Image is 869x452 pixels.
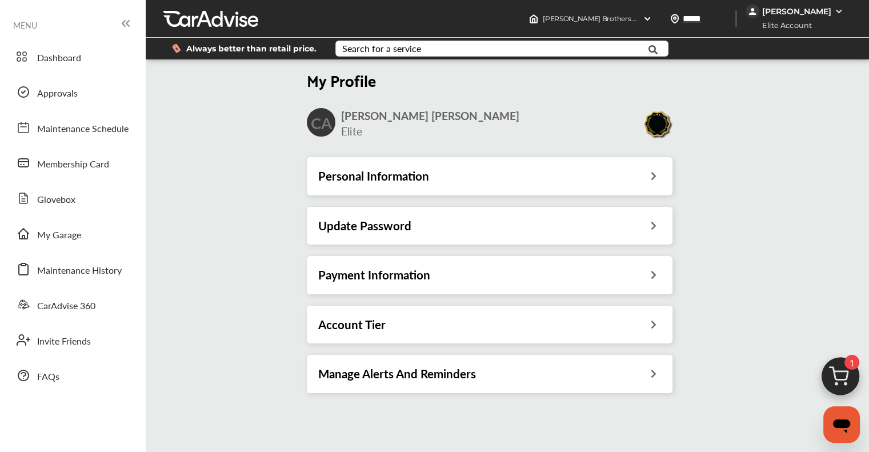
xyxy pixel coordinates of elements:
span: Elite [341,123,362,139]
span: Invite Friends [37,334,91,349]
span: Membership Card [37,157,109,172]
span: FAQs [37,370,59,385]
span: Maintenance Schedule [37,122,129,137]
span: CarAdvise 360 [37,299,95,314]
a: Approvals [10,77,134,107]
h2: My Profile [307,70,672,90]
a: Membership Card [10,148,134,178]
img: Elitebadge.d198fa44.svg [643,110,672,138]
a: Dashboard [10,42,134,71]
span: Always better than retail price. [186,45,317,53]
a: FAQs [10,361,134,390]
h2: CA [311,113,332,133]
img: location_vector.a44bc228.svg [670,14,679,23]
iframe: Button to launch messaging window [823,406,860,443]
img: header-home-logo.8d720a4f.svg [529,14,538,23]
img: jVpblrzwTbfkPYzPPzSLxeg0AAAAASUVORK5CYII= [746,5,759,18]
h3: Personal Information [318,169,429,183]
h3: Payment Information [318,267,430,282]
img: cart_icon.3d0951e8.svg [813,352,868,407]
div: [PERSON_NAME] [762,6,831,17]
span: Dashboard [37,51,81,66]
h3: Manage Alerts And Reminders [318,366,476,381]
h3: Update Password [318,218,411,233]
span: Approvals [37,86,78,101]
a: Invite Friends [10,325,134,355]
a: Maintenance Schedule [10,113,134,142]
img: header-divider.bc55588e.svg [735,10,736,27]
img: WGsFRI8htEPBVLJbROoPRyZpYNWhNONpIPPETTm6eUC0GeLEiAAAAAElFTkSuQmCC [834,7,843,16]
a: My Garage [10,219,134,249]
a: Glovebox [10,183,134,213]
span: Elite Account [747,19,820,31]
span: [PERSON_NAME] Brothers 10 Minute oil change , [STREET_ADDRESS] [PERSON_NAME] , TN 38570 [543,14,858,23]
a: CarAdvise 360 [10,290,134,319]
span: MENU [13,21,37,30]
span: 1 [844,355,859,370]
img: header-down-arrow.9dd2ce7d.svg [643,14,652,23]
span: [PERSON_NAME] [PERSON_NAME] [341,108,519,123]
span: Glovebox [37,193,75,207]
div: Search for a service [342,44,421,53]
img: dollor_label_vector.a70140d1.svg [172,43,181,53]
h3: Account Tier [318,317,386,332]
span: My Garage [37,228,81,243]
span: Maintenance History [37,263,122,278]
a: Maintenance History [10,254,134,284]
